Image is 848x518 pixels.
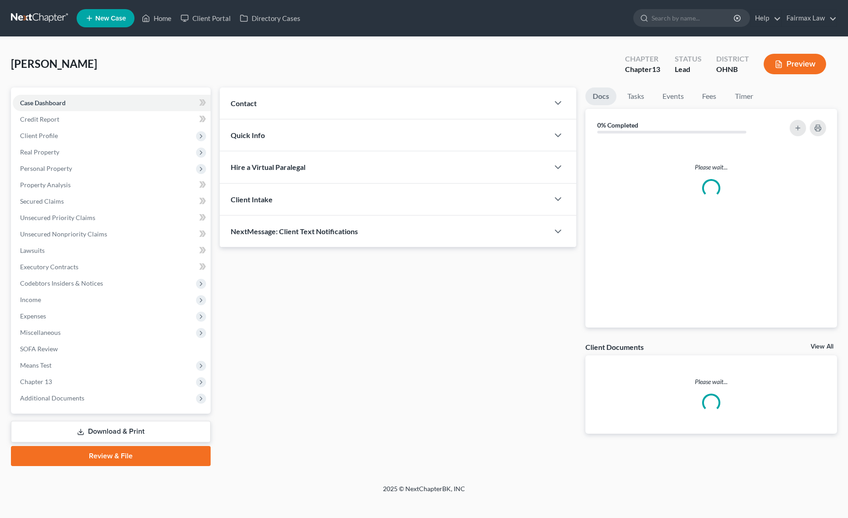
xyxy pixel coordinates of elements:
[20,296,41,303] span: Income
[137,10,176,26] a: Home
[13,210,211,226] a: Unsecured Priority Claims
[20,132,58,139] span: Client Profile
[13,341,211,357] a: SOFA Review
[20,246,45,254] span: Lawsuits
[655,87,691,105] a: Events
[695,87,724,105] a: Fees
[13,193,211,210] a: Secured Claims
[782,10,837,26] a: Fairmax Law
[764,54,826,74] button: Preview
[235,10,305,26] a: Directory Cases
[20,115,59,123] span: Credit Report
[20,345,58,353] span: SOFA Review
[585,342,644,352] div: Client Documents
[164,484,684,501] div: 2025 © NextChapterBK, INC
[231,99,257,108] span: Contact
[20,279,103,287] span: Codebtors Insiders & Notices
[675,64,702,75] div: Lead
[652,65,660,73] span: 13
[625,54,660,64] div: Chapter
[625,64,660,75] div: Chapter
[20,164,72,172] span: Personal Property
[13,259,211,275] a: Executory Contracts
[13,226,211,242] a: Unsecured Nonpriority Claims
[13,242,211,259] a: Lawsuits
[176,10,235,26] a: Client Portal
[20,148,59,156] span: Real Property
[231,195,273,204] span: Client Intake
[11,57,97,70] span: [PERSON_NAME]
[20,378,52,385] span: Chapter 13
[585,377,838,386] p: Please wait...
[593,163,830,172] p: Please wait...
[13,95,211,111] a: Case Dashboard
[620,87,652,105] a: Tasks
[20,181,71,189] span: Property Analysis
[20,394,84,402] span: Additional Documents
[20,328,61,336] span: Miscellaneous
[728,87,760,105] a: Timer
[716,64,749,75] div: OHNB
[20,230,107,238] span: Unsecured Nonpriority Claims
[716,54,749,64] div: District
[585,87,616,105] a: Docs
[20,197,64,205] span: Secured Claims
[13,111,211,128] a: Credit Report
[13,177,211,193] a: Property Analysis
[811,344,833,350] a: View All
[20,312,46,320] span: Expenses
[20,263,78,271] span: Executory Contracts
[20,214,95,221] span: Unsecured Priority Claims
[11,446,211,466] a: Review & File
[652,10,735,26] input: Search by name...
[231,131,265,139] span: Quick Info
[750,10,781,26] a: Help
[231,163,305,171] span: Hire a Virtual Paralegal
[20,99,66,107] span: Case Dashboard
[597,121,638,129] strong: 0% Completed
[95,15,126,22] span: New Case
[675,54,702,64] div: Status
[20,361,52,369] span: Means Test
[231,227,358,236] span: NextMessage: Client Text Notifications
[11,421,211,442] a: Download & Print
